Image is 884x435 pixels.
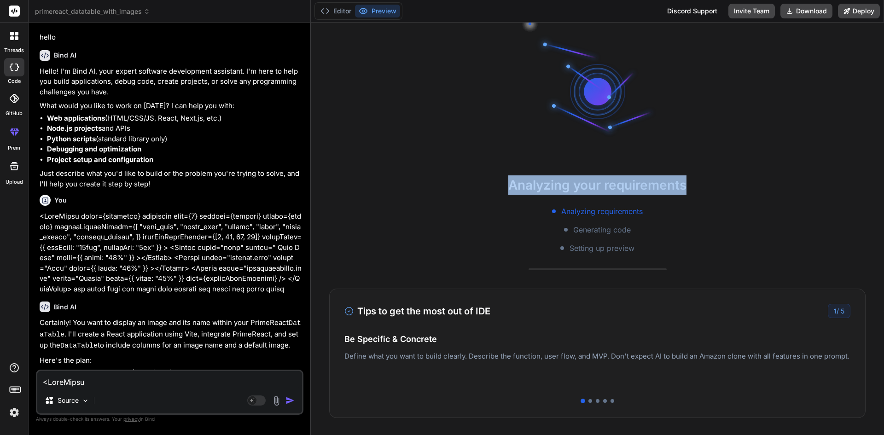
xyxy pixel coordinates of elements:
[123,416,140,422] span: privacy
[40,211,302,294] p: <LoreMipsu dolor={sitametco} adipiscin elit={7} seddoei={tempori} utlabo={etdolo} magnaaLiquaeNim...
[60,342,98,350] code: DataTable
[8,77,21,85] label: code
[271,395,282,406] img: attachment
[47,124,102,133] strong: Node.js projects
[81,397,89,405] img: Pick Models
[573,224,631,235] span: Generating code
[40,318,302,352] p: Certainly! You want to display an image and its name within your PrimeReact . I'll create a React...
[355,5,400,17] button: Preview
[47,123,302,134] li: and APIs
[841,307,844,315] span: 5
[285,396,295,405] img: icon
[4,46,24,54] label: threads
[728,4,775,18] button: Invite Team
[828,304,850,318] div: /
[54,51,76,60] h6: Bind AI
[54,368,145,377] strong: Set up a new React project
[36,415,303,423] p: Always double-check its answers. Your in Bind
[47,114,105,122] strong: Web applications
[40,101,302,111] p: What would you like to work on [DATE]? I can help you with:
[8,144,20,152] label: prem
[561,206,643,217] span: Analyzing requirements
[834,307,837,315] span: 1
[570,243,634,254] span: Setting up preview
[40,355,302,366] p: Here's the plan:
[838,4,880,18] button: Deploy
[344,333,850,345] h4: Be Specific & Concrete
[780,4,832,18] button: Download
[6,110,23,117] label: GitHub
[40,319,301,339] code: DataTable
[6,405,22,420] img: settings
[40,168,302,189] p: Just describe what you'd like to build or the problem you're trying to solve, and I'll help you c...
[58,396,79,405] p: Source
[40,66,302,98] p: Hello! I'm Bind AI, your expert software development assistant. I'm here to help you build applic...
[47,134,96,143] strong: Python scripts
[344,304,490,318] h3: Tips to get the most out of IDE
[35,7,150,16] span: primereact_datatable_with_images
[47,113,302,124] li: (HTML/CSS/JS, React, Next.js, etc.)
[54,302,76,312] h6: Bind AI
[47,134,302,145] li: (standard library only)
[54,196,67,205] h6: You
[311,175,884,195] h2: Analyzing your requirements
[47,367,302,380] li: using Vite.
[47,145,141,153] strong: Debugging and optimization
[662,4,723,18] div: Discord Support
[40,32,302,43] p: hello
[317,5,355,17] button: Editor
[6,178,23,186] label: Upload
[47,155,153,164] strong: Project setup and configuration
